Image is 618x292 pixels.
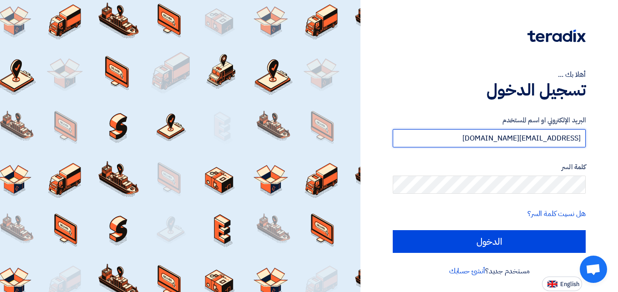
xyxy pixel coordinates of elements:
[560,281,579,287] span: English
[393,69,586,80] div: أهلا بك ...
[527,30,586,42] img: Teradix logo
[393,115,586,126] label: البريد الإلكتروني او اسم المستخدم
[393,80,586,100] h1: تسجيل الدخول
[542,277,582,291] button: English
[449,266,485,277] a: أنشئ حسابك
[527,208,586,219] a: هل نسيت كلمة السر؟
[393,129,586,147] input: أدخل بريد العمل الإلكتروني او اسم المستخدم الخاص بك ...
[393,230,586,253] input: الدخول
[393,266,586,277] div: مستخدم جديد؟
[393,162,586,172] label: كلمة السر
[580,256,607,283] div: Open chat
[547,281,557,287] img: en-US.png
